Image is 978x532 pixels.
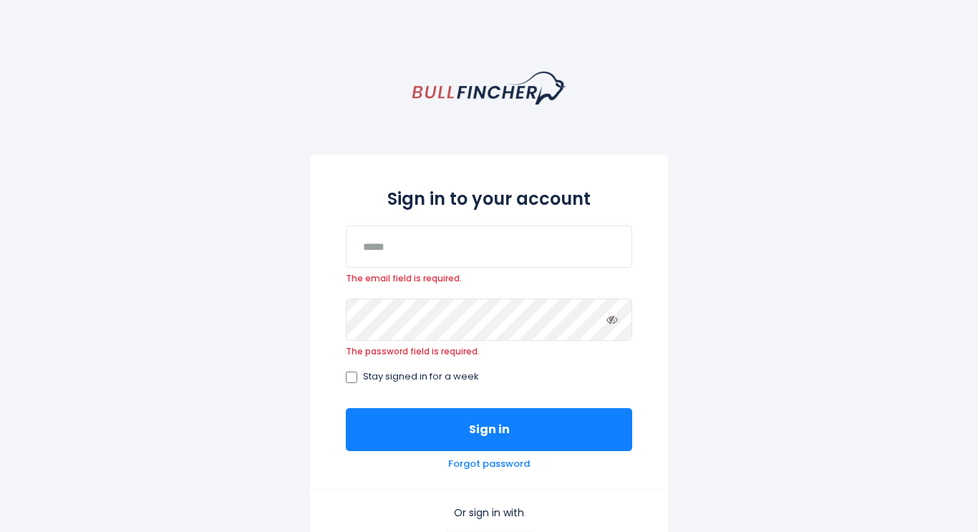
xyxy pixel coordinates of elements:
[448,458,530,470] a: Forgot password
[346,408,632,451] button: Sign in
[346,186,632,211] h2: Sign in to your account
[363,371,479,383] span: Stay signed in for a week
[346,372,357,383] input: Stay signed in for a week
[412,72,566,105] a: homepage
[346,273,632,284] span: The email field is required.
[346,346,632,357] span: The password field is required.
[346,506,632,519] p: Or sign in with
